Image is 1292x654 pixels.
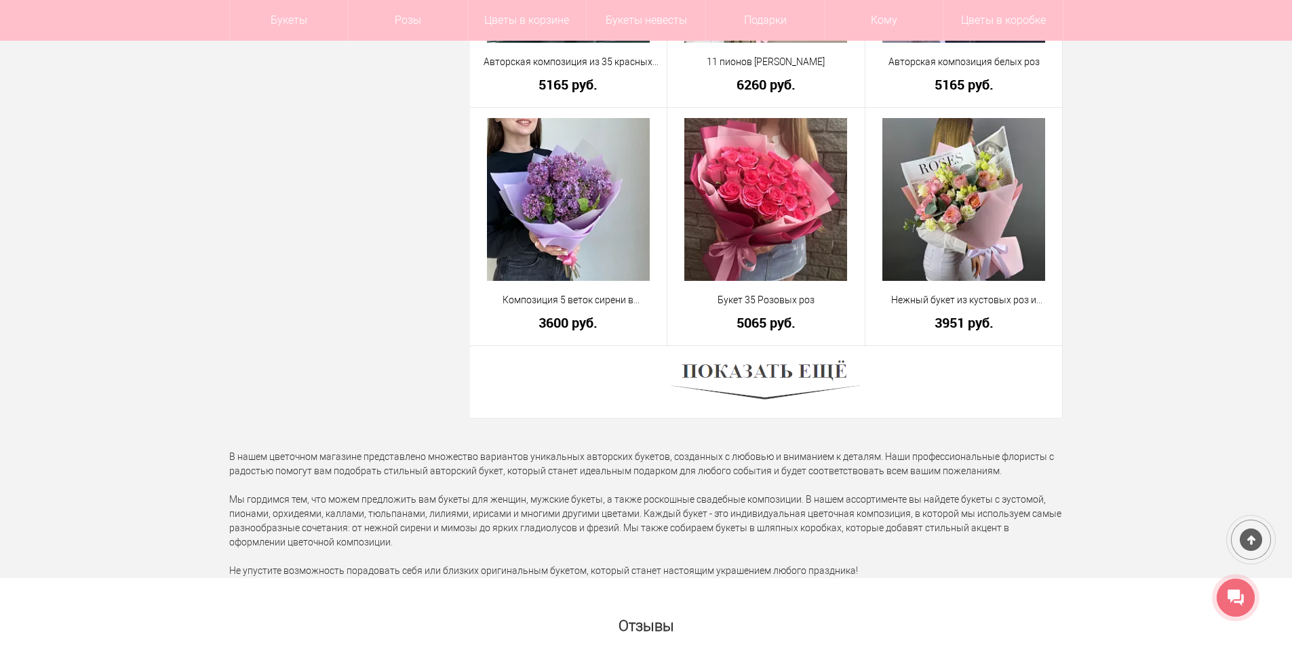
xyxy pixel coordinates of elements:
[676,55,856,69] a: 11 пионов [PERSON_NAME]
[671,376,860,387] a: Показать ещё
[874,315,1054,330] a: 3951 руб.
[874,55,1054,69] a: Авторская композиция белых роз
[219,450,1074,578] div: В нашем цветочном магазине представлено множество вариантов уникальных авторских букетов, созданн...
[229,611,1063,634] h2: Отзывы
[671,356,860,408] img: Показать ещё
[487,118,650,281] img: Композиция 5 веток сирени в дизайнерской упаковке
[676,315,856,330] a: 5065 руб.
[676,293,856,307] a: Букет 35 Розовых роз
[874,293,1054,307] a: Нежный букет из кустовых роз и эустомы в упаковке
[479,293,659,307] a: Композиция 5 веток сирени в дизайнерской упаковке
[874,77,1054,92] a: 5165 руб.
[684,118,847,281] img: Букет 35 Розовых роз
[676,77,856,92] a: 6260 руб.
[479,315,659,330] a: 3600 руб.
[479,77,659,92] a: 5165 руб.
[479,55,659,69] a: Авторская композиция из 35 красных роз
[882,118,1045,281] img: Нежный букет из кустовых роз и эустомы в упаковке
